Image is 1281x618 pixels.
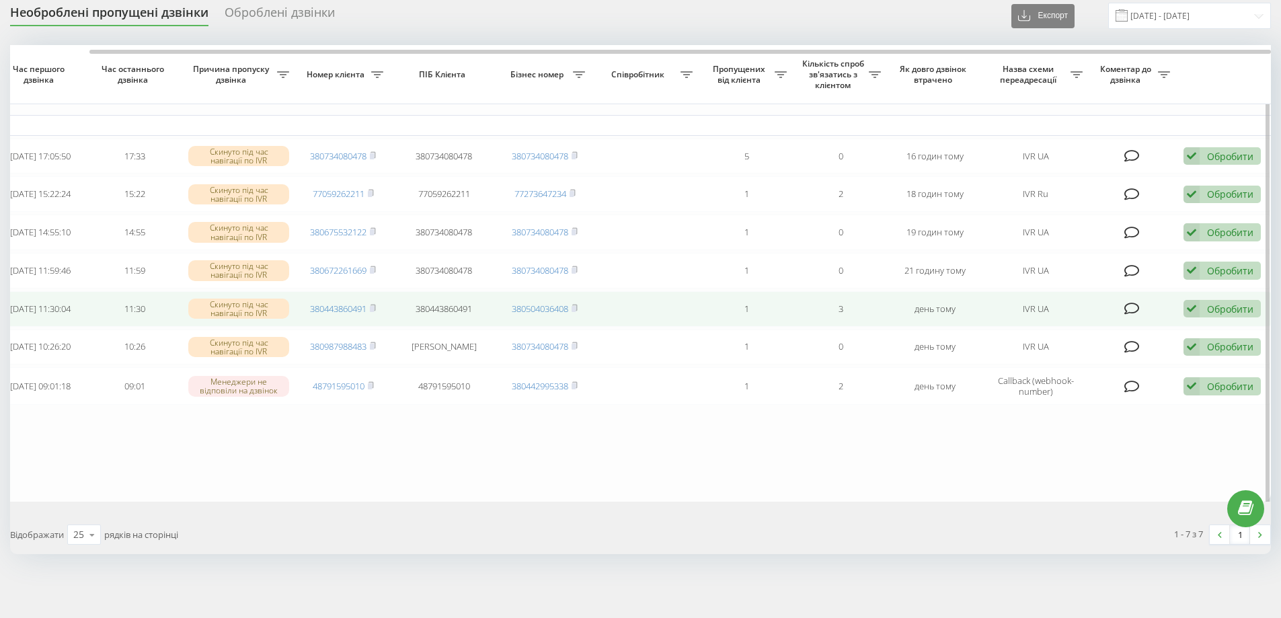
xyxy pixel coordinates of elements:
[390,291,498,327] td: 380443860491
[598,69,681,80] span: Співробітник
[982,291,1089,327] td: IVR UA
[73,528,84,541] div: 25
[888,176,982,212] td: 18 годин тому
[188,260,289,280] div: Скинуто під час навігації по IVR
[793,253,888,288] td: 0
[982,176,1089,212] td: IVR Ru
[188,146,289,166] div: Скинуто під час навігації по IVR
[888,215,982,250] td: 19 годин тому
[793,291,888,327] td: 3
[1011,4,1075,28] button: Експорт
[888,330,982,365] td: день тому
[1207,303,1253,315] div: Обробити
[1207,150,1253,163] div: Обробити
[514,188,566,200] a: 77273647234
[310,303,366,315] a: 380443860491
[982,330,1089,365] td: IVR UA
[390,176,498,212] td: 77059262211
[1207,340,1253,353] div: Обробити
[87,253,182,288] td: 11:59
[888,253,982,288] td: 21 годину тому
[793,367,888,405] td: 2
[310,226,366,238] a: 380675532122
[706,64,775,85] span: Пропущених від клієнта
[699,253,793,288] td: 1
[313,380,364,392] a: 48791595010
[104,529,178,541] span: рядків на сторінці
[898,64,971,85] span: Як довго дзвінок втрачено
[699,176,793,212] td: 1
[512,303,568,315] a: 380504036408
[888,291,982,327] td: день тому
[4,64,77,85] span: Час першого дзвінка
[982,367,1089,405] td: Callback (webhook-number)
[988,64,1071,85] span: Назва схеми переадресації
[793,215,888,250] td: 0
[982,253,1089,288] td: IVR UA
[512,264,568,276] a: 380734080478
[512,226,568,238] a: 380734080478
[188,222,289,242] div: Скинуто під час навігації по IVR
[303,69,371,80] span: Номер клієнта
[98,64,171,85] span: Час останнього дзвінка
[390,367,498,405] td: 48791595010
[504,69,573,80] span: Бізнес номер
[699,139,793,174] td: 5
[188,184,289,204] div: Скинуто під час навігації по IVR
[10,5,208,26] div: Необроблені пропущені дзвінки
[793,330,888,365] td: 0
[390,215,498,250] td: 380734080478
[310,340,366,352] a: 380987988483
[793,139,888,174] td: 0
[310,150,366,162] a: 380734080478
[800,59,869,90] span: Кількість спроб зв'язатись з клієнтом
[188,337,289,357] div: Скинуто під час навігації по IVR
[87,176,182,212] td: 15:22
[1207,380,1253,393] div: Обробити
[390,330,498,365] td: [PERSON_NAME]
[188,299,289,319] div: Скинуто під час навігації по IVR
[888,367,982,405] td: день тому
[793,176,888,212] td: 2
[313,188,364,200] a: 77059262211
[310,264,366,276] a: 380672261669
[87,330,182,365] td: 10:26
[1096,64,1158,85] span: Коментар до дзвінка
[1207,226,1253,239] div: Обробити
[188,376,289,396] div: Менеджери не відповіли на дзвінок
[10,529,64,541] span: Відображати
[699,291,793,327] td: 1
[699,215,793,250] td: 1
[888,139,982,174] td: 16 годин тому
[512,340,568,352] a: 380734080478
[390,139,498,174] td: 380734080478
[390,253,498,288] td: 380734080478
[188,64,277,85] span: Причина пропуску дзвінка
[87,367,182,405] td: 09:01
[1207,264,1253,277] div: Обробити
[512,380,568,392] a: 380442995338
[512,150,568,162] a: 380734080478
[87,139,182,174] td: 17:33
[982,139,1089,174] td: IVR UA
[225,5,335,26] div: Оброблені дзвінки
[1207,188,1253,200] div: Обробити
[699,330,793,365] td: 1
[1230,525,1250,544] a: 1
[87,215,182,250] td: 14:55
[1174,527,1203,541] div: 1 - 7 з 7
[699,367,793,405] td: 1
[401,69,486,80] span: ПІБ Клієнта
[982,215,1089,250] td: IVR UA
[87,291,182,327] td: 11:30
